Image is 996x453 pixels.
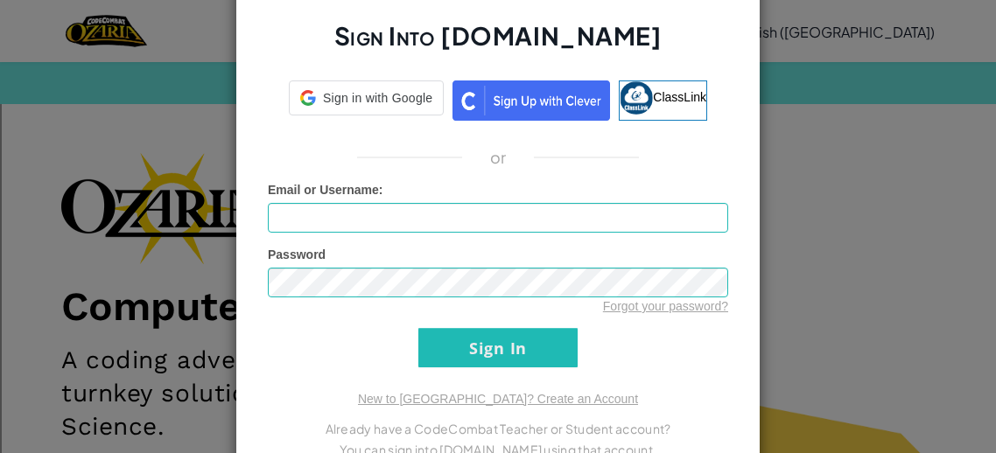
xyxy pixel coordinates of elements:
div: Sign out [7,86,989,101]
div: Move To ... [7,117,989,133]
img: classlink-logo-small.png [620,81,653,115]
div: Move To ... [7,38,989,54]
div: Sign in with Google [289,80,444,115]
label: : [268,181,383,199]
span: Sign in with Google [323,89,432,107]
div: Sort New > Old [7,23,989,38]
input: Sign In [418,328,578,367]
span: Password [268,247,326,261]
p: Already have a CodeCombat Teacher or Student account? [268,418,728,439]
h2: Sign Into [DOMAIN_NAME] [268,19,728,70]
div: Delete [7,54,989,70]
a: Sign in with Google [289,80,444,121]
a: Forgot your password? [603,299,728,313]
div: Rename [7,101,989,117]
img: clever_sso_button@2x.png [452,80,610,121]
div: Sort A > Z [7,7,989,23]
span: Email or Username [268,183,379,197]
div: Options [7,70,989,86]
span: ClassLink [653,90,706,104]
a: New to [GEOGRAPHIC_DATA]? Create an Account [358,392,638,406]
p: or [490,147,507,168]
